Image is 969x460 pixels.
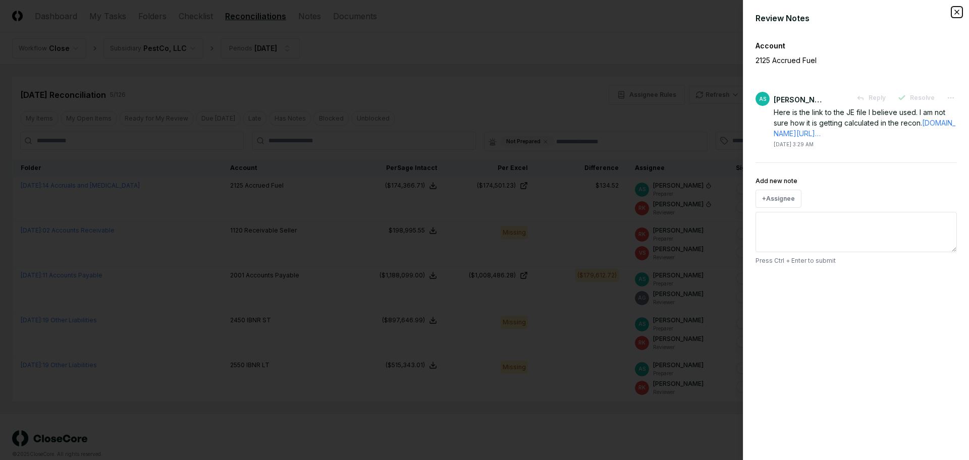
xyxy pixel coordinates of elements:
span: AS [759,95,766,103]
div: Review Notes [756,12,957,24]
p: 2125 Accrued Fuel [756,55,922,66]
p: Press Ctrl + Enter to submit [756,256,957,265]
div: [DATE] 3:29 AM [774,141,814,148]
div: Account [756,40,957,51]
div: Here is the link to the JE file I believe used. I am not sure how it is getting calculated in the... [774,107,957,139]
button: Resolve [892,89,941,107]
button: +Assignee [756,190,801,208]
label: Add new note [756,177,797,185]
span: Resolve [910,93,935,102]
button: Reply [850,89,892,107]
div: [PERSON_NAME] [774,94,824,105]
